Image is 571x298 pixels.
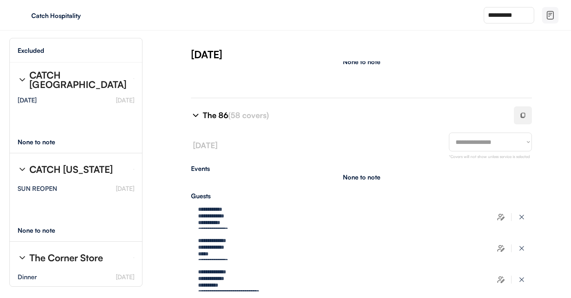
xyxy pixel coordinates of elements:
[343,59,380,65] div: None to note
[116,185,134,192] font: [DATE]
[449,154,530,159] font: *Covers will not show unless service is selected
[29,165,113,174] div: CATCH [US_STATE]
[518,276,526,284] img: x-close%20%283%29.svg
[191,165,532,172] div: Events
[18,75,27,84] img: chevron-right%20%281%29.svg
[18,165,27,174] img: chevron-right%20%281%29.svg
[18,253,27,262] img: chevron-right%20%281%29.svg
[518,213,526,221] img: x-close%20%283%29.svg
[18,227,70,233] div: None to note
[497,244,505,252] img: users-edit.svg
[191,193,532,199] div: Guests
[191,111,200,120] img: chevron-right%20%281%29.svg
[203,110,504,121] div: The 86
[191,47,571,61] div: [DATE]
[18,97,37,103] div: [DATE]
[228,110,269,120] font: (58 covers)
[18,185,57,192] div: SUN REOPEN
[116,273,134,281] font: [DATE]
[193,140,218,150] font: [DATE]
[343,174,380,180] div: None to note
[518,244,526,252] img: x-close%20%283%29.svg
[16,9,28,22] img: yH5BAEAAAAALAAAAAABAAEAAAIBRAA7
[18,274,37,280] div: Dinner
[29,70,127,89] div: CATCH [GEOGRAPHIC_DATA]
[31,13,130,19] div: Catch Hospitality
[18,139,70,145] div: None to note
[116,96,134,104] font: [DATE]
[497,276,505,284] img: users-edit.svg
[29,253,103,262] div: The Corner Store
[497,213,505,221] img: users-edit.svg
[18,47,44,54] div: Excluded
[546,11,555,20] img: file-02.svg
